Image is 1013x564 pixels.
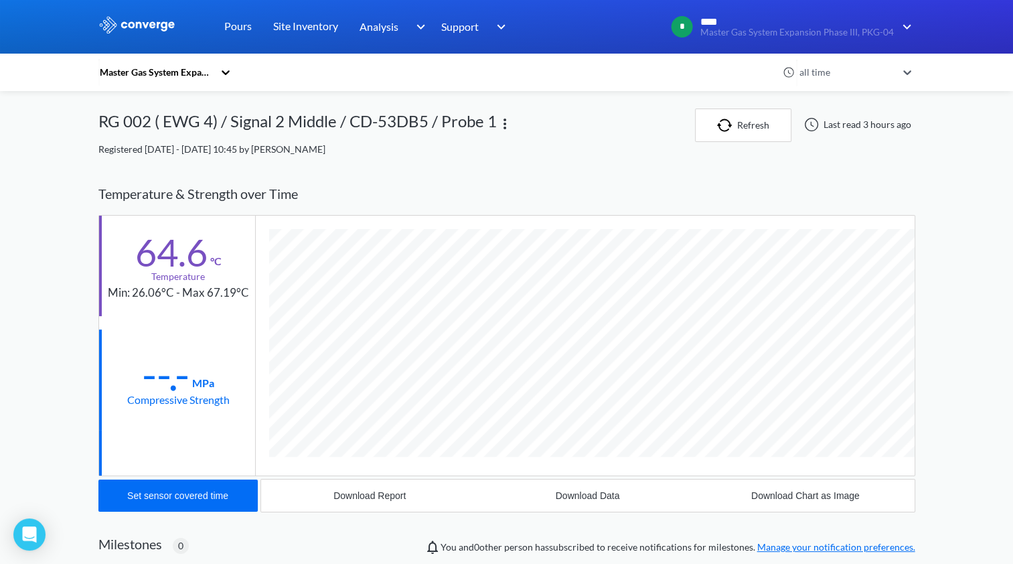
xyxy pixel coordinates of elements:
[98,65,214,80] div: Master Gas System Expansion Phase III, PKG-04
[142,358,189,391] div: --.-
[474,541,502,553] span: 0 other
[488,19,510,35] img: downArrow.svg
[178,539,183,553] span: 0
[556,490,620,501] div: Download Data
[407,19,428,35] img: downArrow.svg
[424,539,441,555] img: notifications-icon.svg
[13,518,46,551] div: Open Intercom Messenger
[783,66,795,78] img: icon-clock.svg
[98,143,325,155] span: Registered [DATE] - [DATE] 10:45 by [PERSON_NAME]
[98,109,497,142] div: RG 002 ( EWG 4) / Signal 2 Middle / CD-53DB5 / Probe 1
[796,65,897,80] div: all time
[757,541,915,553] a: Manage your notification preferences.
[108,284,249,302] div: Min: 26.06°C - Max 67.19°C
[360,18,398,35] span: Analysis
[261,480,479,512] button: Download Report
[441,18,479,35] span: Support
[751,490,860,501] div: Download Chart as Image
[98,16,176,33] img: logo_ewhite.svg
[98,480,258,512] button: Set sensor covered time
[98,536,162,552] h2: Milestones
[700,27,894,38] span: Master Gas System Expansion Phase III, PKG-04
[151,269,205,284] div: Temperature
[135,236,208,269] div: 64.6
[441,540,915,555] span: You and person has subscribed to receive notifications for milestones.
[127,391,230,408] div: Compressive Strength
[696,480,914,512] button: Download Chart as Image
[894,19,915,35] img: downArrow.svg
[717,119,737,132] img: icon-refresh.svg
[479,480,696,512] button: Download Data
[333,490,406,501] div: Download Report
[797,117,915,133] div: Last read 3 hours ago
[497,116,513,132] img: more.svg
[695,109,791,142] button: Refresh
[127,490,228,501] div: Set sensor covered time
[98,173,915,215] div: Temperature & Strength over Time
